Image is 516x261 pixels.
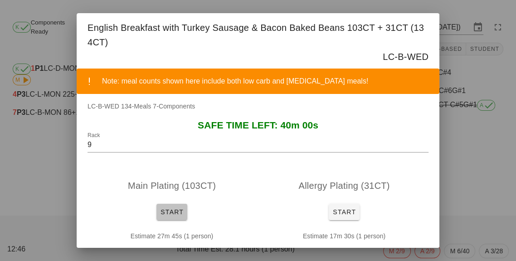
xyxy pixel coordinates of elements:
[198,120,318,130] span: SAFE TIME LEFT: 40m 00s
[267,231,421,241] p: Estimate 17m 30s (1 person)
[102,76,432,87] div: Note: meal counts shown here include both low carb and [MEDICAL_DATA] meals!
[88,171,256,200] div: Main Plating (103CT)
[160,208,184,216] span: Start
[383,49,428,64] span: LC-B-WED
[77,101,439,120] div: LC-B-WED 134-Meals 7-Components
[156,204,187,220] button: Start
[329,204,360,220] button: Start
[95,231,249,241] p: Estimate 27m 45s (1 person)
[88,132,100,139] label: Rack
[260,171,428,200] div: Allergy Plating (31CT)
[77,13,439,69] div: English Breakfast with Turkey Sausage & Bacon Baked Beans 103CT + 31CT (134CT)
[332,208,356,216] span: Start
